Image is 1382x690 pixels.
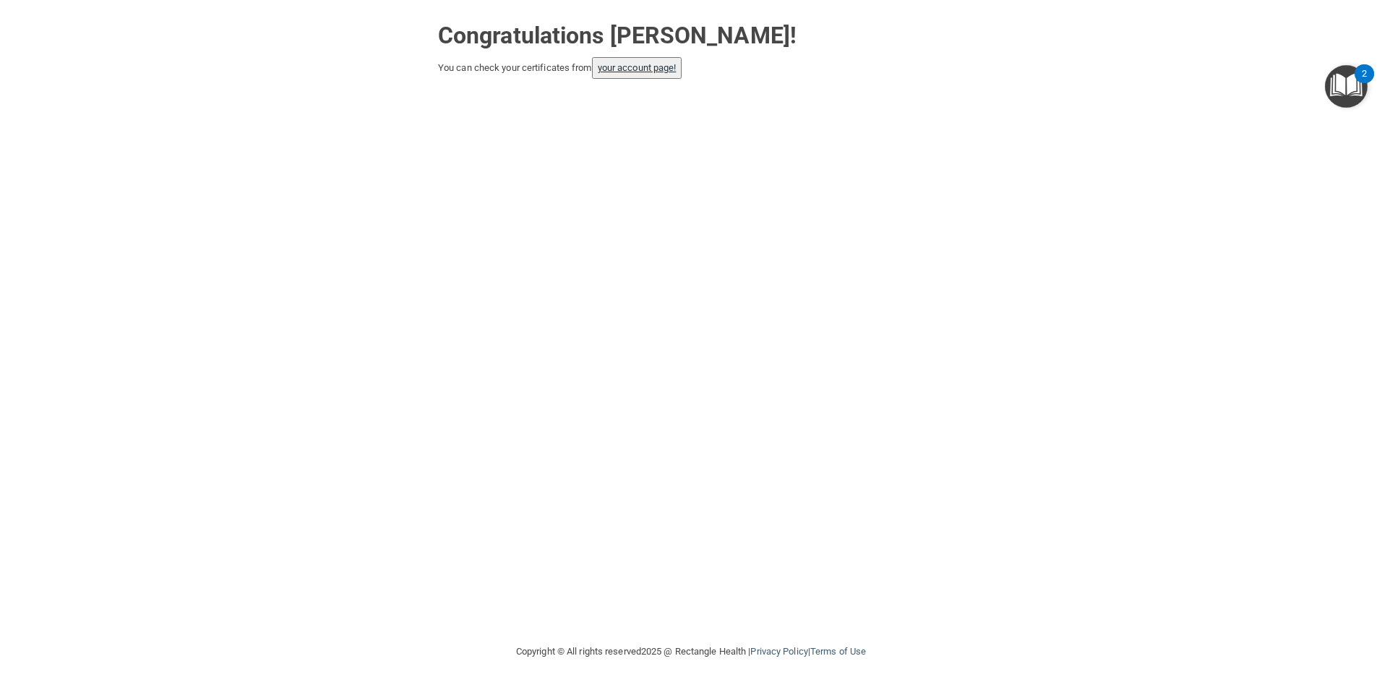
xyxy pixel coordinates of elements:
[438,22,797,49] strong: Congratulations [PERSON_NAME]!
[427,629,955,675] div: Copyright © All rights reserved 2025 @ Rectangle Health | |
[438,57,944,79] div: You can check your certificates from
[592,57,682,79] button: your account page!
[750,646,807,657] a: Privacy Policy
[1325,65,1368,108] button: Open Resource Center, 2 new notifications
[1362,74,1367,93] div: 2
[598,62,677,73] a: your account page!
[810,646,866,657] a: Terms of Use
